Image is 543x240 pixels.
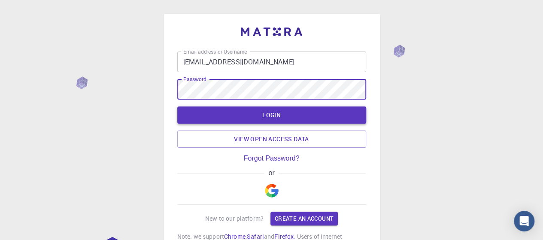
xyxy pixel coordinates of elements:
button: LOGIN [177,106,366,124]
a: View open access data [177,131,366,148]
a: Create an account [270,212,338,225]
label: Email address or Username [183,48,247,55]
a: Forgot Password? [244,155,300,162]
span: or [264,169,279,177]
div: Open Intercom Messenger [514,211,534,231]
p: New to our platform? [205,214,264,223]
label: Password [183,76,206,83]
img: Google [265,184,279,197]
